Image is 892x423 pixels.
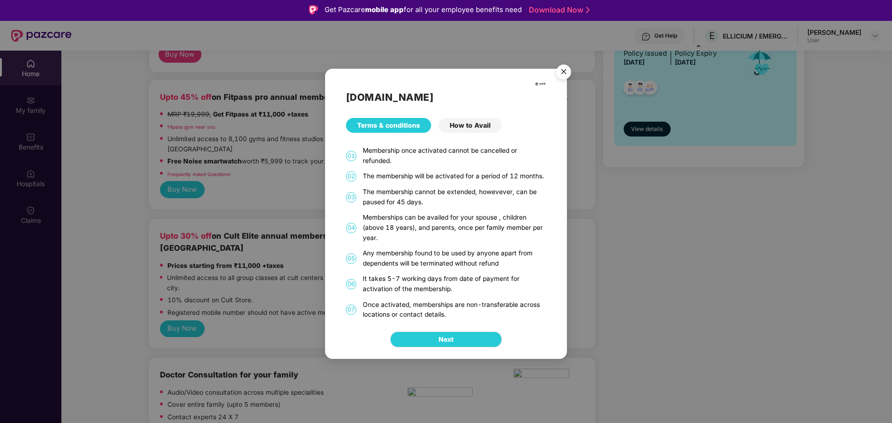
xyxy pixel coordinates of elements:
[390,332,502,347] button: Next
[325,4,522,15] div: Get Pazcare for all your employee benefits need
[346,151,356,161] span: 01
[363,248,546,268] div: Any membership found to be used by anyone apart from dependents will be terminated without refund
[346,279,356,289] span: 06
[439,334,453,345] span: Next
[363,187,546,207] div: The membership cannot be extended, howevever, can be paused for 45 days.
[534,78,546,90] img: cult.png
[346,254,356,264] span: 05
[346,223,356,233] span: 04
[346,192,356,202] span: 03
[363,146,546,166] div: Membership once activated cannot be cancelled or refunded.
[586,5,590,15] img: Stroke
[346,118,431,133] div: Terms & conditions
[363,171,546,182] div: The membership will be activated for a period of 12 months.
[346,305,356,315] span: 07
[551,60,577,86] img: svg+xml;base64,PHN2ZyB4bWxucz0iaHR0cDovL3d3dy53My5vcmcvMjAwMC9zdmciIHdpZHRoPSI1NiIgaGVpZ2h0PSI1Ni...
[551,60,576,85] button: Close
[309,5,318,14] img: Logo
[363,300,546,320] div: Once activated, memberships are non-transferable across locations or contact details.
[363,274,546,294] div: It takes 5-7 working days from date of payment for activation of the membership.
[439,118,502,133] div: How to Avail
[346,90,546,105] h2: [DOMAIN_NAME]
[346,171,356,182] span: 02
[529,5,587,15] a: Download Now
[363,213,546,243] div: Memberships can be availed for your spouse , children (above 18 years), and parents, once per fam...
[365,5,404,14] strong: mobile app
